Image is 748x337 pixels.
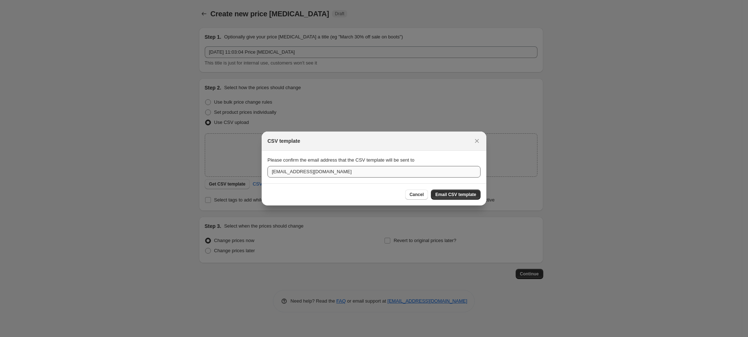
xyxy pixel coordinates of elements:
span: Email CSV template [435,192,476,197]
button: Close [472,136,482,146]
button: Cancel [405,190,428,200]
button: Email CSV template [431,190,481,200]
span: Cancel [410,192,424,197]
h2: CSV template [267,137,300,145]
span: Please confirm the email address that the CSV template will be sent to [267,157,414,163]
